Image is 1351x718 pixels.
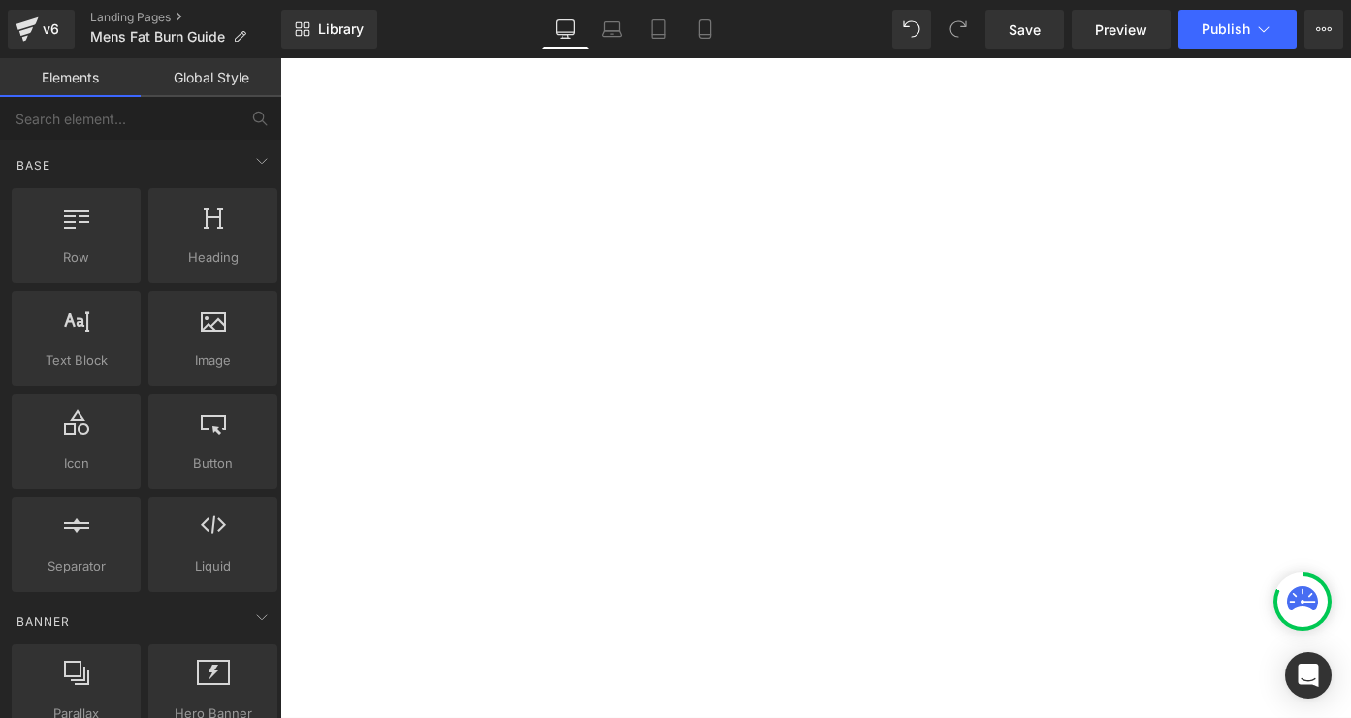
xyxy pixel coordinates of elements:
[90,10,281,25] a: Landing Pages
[1285,652,1332,699] div: Open Intercom Messenger
[281,10,377,49] a: New Library
[542,10,589,49] a: Desktop
[17,247,135,268] span: Row
[154,556,272,576] span: Liquid
[1202,21,1250,37] span: Publish
[17,556,135,576] span: Separator
[8,10,75,49] a: v6
[1072,10,1171,49] a: Preview
[1178,10,1297,49] button: Publish
[154,350,272,371] span: Image
[17,453,135,473] span: Icon
[39,16,63,42] div: v6
[154,453,272,473] span: Button
[939,10,978,49] button: Redo
[15,156,52,175] span: Base
[682,10,728,49] a: Mobile
[141,58,281,97] a: Global Style
[90,29,225,45] span: Mens Fat Burn Guide
[1009,19,1041,40] span: Save
[892,10,931,49] button: Undo
[17,350,135,371] span: Text Block
[15,612,72,631] span: Banner
[635,10,682,49] a: Tablet
[589,10,635,49] a: Laptop
[154,247,272,268] span: Heading
[318,20,364,38] span: Library
[1304,10,1343,49] button: More
[1095,19,1147,40] span: Preview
